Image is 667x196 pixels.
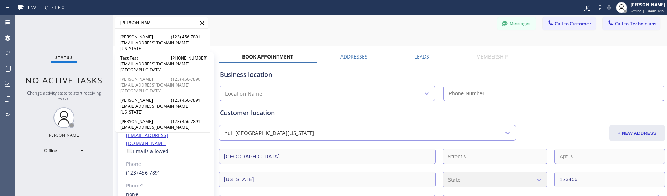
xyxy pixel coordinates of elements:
[120,88,154,94] span: [GEOGRAPHIC_DATA]
[127,149,132,153] input: Emails allowed
[55,55,73,60] span: Status
[554,149,665,164] input: Apt. #
[414,53,429,60] label: Leads
[225,90,262,98] div: Location Name
[555,20,591,27] span: Call to Customer
[543,17,596,30] button: Call to Customer
[242,53,293,60] label: Book Appointment
[40,145,88,156] div: Offline
[48,132,80,138] div: [PERSON_NAME]
[220,108,664,117] div: Customer location
[27,90,101,102] span: Change activity state to start receiving tasks.
[120,40,205,46] span: [EMAIL_ADDRESS][DOMAIN_NAME]
[120,103,205,109] span: [EMAIL_ADDRESS][DOMAIN_NAME]
[120,124,205,130] span: [EMAIL_ADDRESS][DOMAIN_NAME]
[120,76,154,82] span: [PERSON_NAME]
[615,20,656,27] span: Call to Technicians
[120,109,154,115] span: [US_STATE]
[171,76,205,82] span: (123) 456-7890
[171,55,205,61] span: [PHONE_NUMBER]
[120,55,154,61] span: Test Test
[219,149,436,164] input: Address
[126,182,206,190] div: Phone2
[224,129,314,137] div: null [GEOGRAPHIC_DATA][US_STATE]
[126,169,161,176] a: (123) 456-7891
[443,149,547,164] input: Street #
[171,34,205,40] span: (123) 456-7891
[604,3,614,12] button: Mute
[120,118,154,124] span: [PERSON_NAME]
[171,97,205,103] span: (123) 456-7891
[120,61,205,67] span: [EMAIL_ADDRESS][DOMAIN_NAME]
[126,132,168,146] a: [EMAIL_ADDRESS][DOMAIN_NAME]
[171,118,205,124] span: (123) 456-7891
[219,172,436,187] input: City
[120,46,154,52] span: [US_STATE]
[115,17,208,28] input: Search
[340,53,368,60] label: Addresses
[120,67,154,73] span: [GEOGRAPHIC_DATA]
[631,8,664,13] span: Offline | 1040d 18h
[603,17,660,30] button: Call to Technicians
[220,70,664,79] div: Business location
[120,34,154,40] span: [PERSON_NAME]
[126,148,169,154] label: Emails allowed
[554,172,665,187] input: ZIP
[631,2,665,8] div: [PERSON_NAME]
[476,53,508,60] label: Membership
[126,160,206,168] div: Phone
[120,130,154,136] span: [US_STATE]
[443,86,664,101] input: Phone Number
[120,97,154,103] span: [PERSON_NAME]
[609,125,665,141] button: + NEW ADDRESS
[25,74,103,86] span: No active tasks
[120,82,205,88] span: [EMAIL_ADDRESS][DOMAIN_NAME]
[497,17,536,30] button: Messages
